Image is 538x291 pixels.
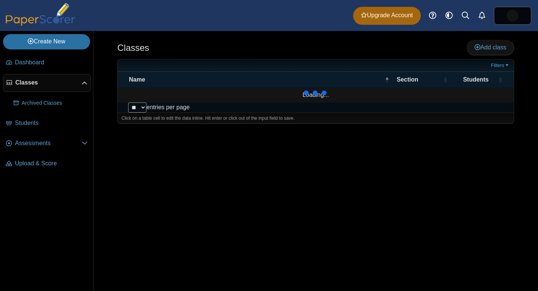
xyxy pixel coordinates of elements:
span: Archived Classes [22,99,88,107]
span: Name [129,76,383,84]
span: Section : Activate to sort [443,76,448,83]
span: Section [397,76,442,84]
a: Archived Classes [10,94,91,112]
a: Classes [3,74,91,92]
a: ps.78B0Uqqd8LYleE9N [494,7,531,25]
a: Alerts [474,7,490,24]
span: Assessments [15,139,82,147]
span: Upload & Score [15,159,88,168]
a: Filters [489,62,512,69]
span: Students [15,119,88,127]
a: Students [3,114,91,132]
a: Upload & Score [3,155,91,173]
a: Assessments [3,135,91,153]
a: Dashboard [3,54,91,72]
span: Add class [474,44,506,50]
a: Add class [467,40,514,55]
div: Click on a table cell to edit the data inline. Hit enter or click out of the input field to save. [118,113,514,124]
span: Name : Activate to invert sorting [385,76,389,83]
span: Mackenzie Evans-schweickart [507,10,519,22]
span: Upgrade Account [361,11,413,19]
td: Loading... [118,88,514,102]
h1: Classes [117,42,149,54]
a: Upgrade Account [353,7,421,25]
span: Dashboard [15,58,88,67]
span: Classes [15,79,81,87]
img: PaperScorer [3,3,78,26]
span: Students : Activate to sort [498,76,503,83]
span: Students [455,76,497,84]
img: ps.78B0Uqqd8LYleE9N [507,10,519,22]
a: Create New [3,34,90,49]
label: entries per page [146,104,190,110]
a: PaperScorer [3,21,78,27]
